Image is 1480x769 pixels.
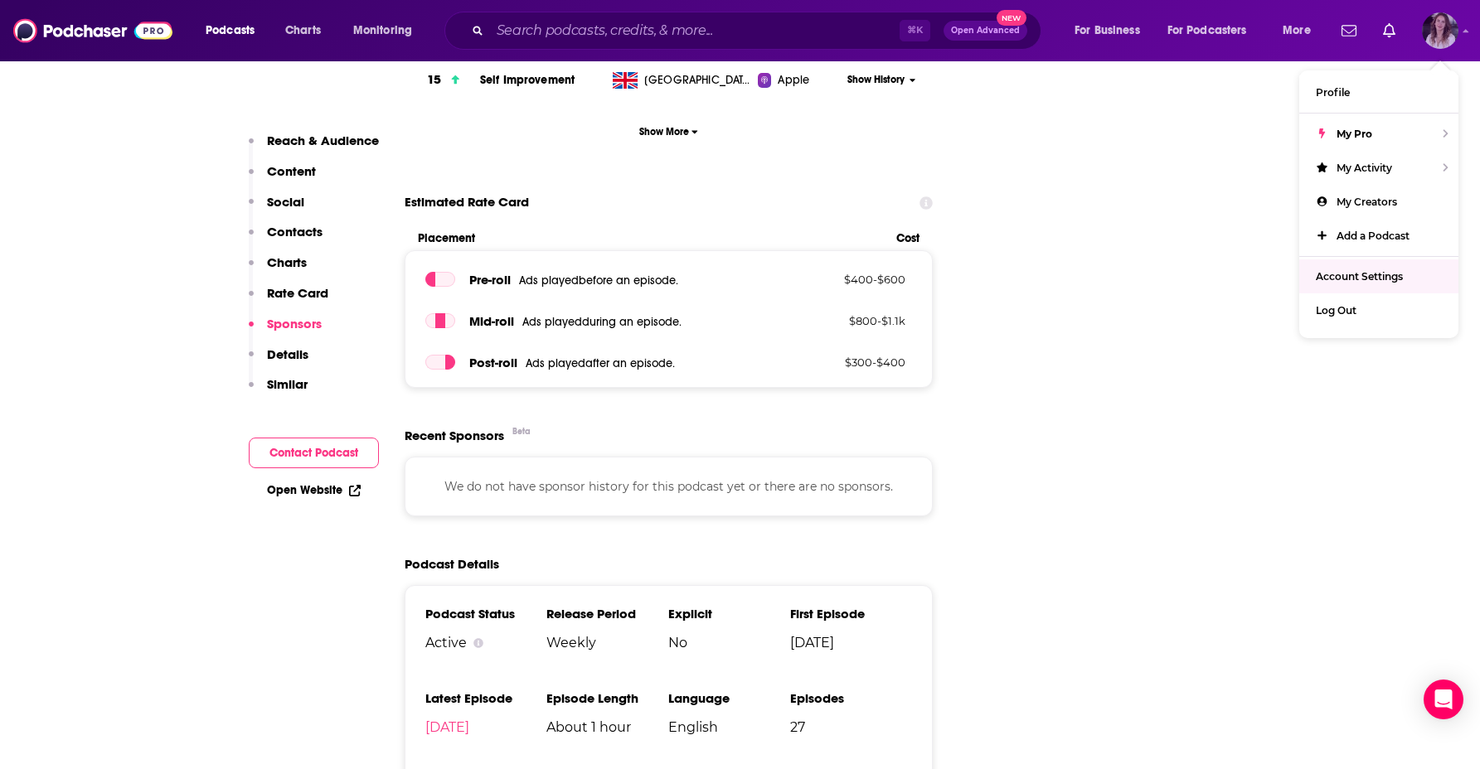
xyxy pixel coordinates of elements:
button: Show More [405,116,934,147]
button: Rate Card [249,285,328,316]
span: Ads played during an episode . [522,315,682,329]
span: No [668,635,790,651]
a: Account Settings [1299,259,1458,293]
span: Logged in as mavi [1422,12,1458,49]
span: My Activity [1337,162,1392,174]
div: Active [425,635,547,651]
h3: Episode Length [546,690,668,706]
a: [DATE] [425,719,469,735]
button: open menu [1271,17,1332,44]
span: Add a Podcast [1337,230,1410,242]
span: Show History [847,73,905,87]
div: Open Intercom Messenger [1424,680,1463,719]
span: English [668,719,790,735]
h3: Latest Episode [425,690,547,706]
a: 15 [405,57,480,103]
h3: Podcast Status [425,606,547,621]
span: Estimated Rate Card [405,186,529,218]
div: Beta [512,426,531,437]
img: User Profile [1422,12,1458,49]
span: Post -roll [469,355,517,370]
span: Open Advanced [951,27,1020,35]
p: Charts [267,254,307,270]
div: Search podcasts, credits, & more... [460,12,1057,50]
h3: Language [668,690,790,706]
span: Apple [778,72,809,89]
img: Podchaser - Follow, Share and Rate Podcasts [13,15,172,46]
a: Charts [274,17,331,44]
p: Social [267,194,304,210]
span: [DATE] [790,635,912,651]
span: Account Settings [1316,270,1403,283]
span: New [997,10,1026,26]
span: For Podcasters [1167,19,1247,42]
ul: Show profile menu [1299,70,1458,338]
span: Log Out [1316,304,1356,317]
span: Pre -roll [469,272,511,288]
span: Podcasts [206,19,255,42]
span: Placement [418,231,883,245]
button: open menu [1157,17,1271,44]
p: Details [267,346,308,362]
span: Profile [1316,86,1350,99]
span: 27 [790,719,912,735]
a: [GEOGRAPHIC_DATA] [606,72,758,89]
span: Weekly [546,635,668,651]
button: Content [249,163,316,194]
p: Similar [267,376,308,392]
h2: Podcast Details [405,556,499,572]
span: ⌘ K [900,20,930,41]
span: Show More [639,126,698,138]
span: More [1283,19,1311,42]
a: My Creators [1299,185,1458,219]
p: $ 400 - $ 600 [798,273,905,286]
button: Reach & Audience [249,133,379,163]
span: About 1 hour [546,719,668,735]
h3: Release Period [546,606,668,621]
p: Contacts [267,224,323,239]
span: My Pro [1337,128,1372,140]
p: Rate Card [267,285,328,301]
a: Show notifications dropdown [1376,17,1402,45]
p: Content [267,163,316,179]
a: Self Improvement [480,73,575,87]
p: $ 800 - $ 1.1k [798,314,905,327]
h3: 15 [427,70,441,89]
button: Charts [249,254,307,285]
p: Reach & Audience [267,133,379,148]
span: Recent Sponsors [405,428,504,443]
a: Add a Podcast [1299,219,1458,253]
span: Ads played before an episode . [519,273,678,288]
button: open menu [1063,17,1161,44]
button: open menu [194,17,276,44]
span: Cost [896,231,920,245]
span: Charts [285,19,321,42]
button: Open AdvancedNew [944,21,1027,41]
p: We do not have sponsor history for this podcast yet or there are no sponsors. [425,477,913,496]
button: Details [249,346,308,377]
h3: Explicit [668,606,790,621]
a: Profile [1299,75,1458,109]
button: Social [249,194,304,225]
span: My Creators [1337,196,1397,208]
span: For Business [1075,19,1140,42]
a: Show notifications dropdown [1335,17,1363,45]
button: Sponsors [249,316,322,346]
span: Ads played after an episode . [526,356,675,370]
span: Monitoring [353,19,412,42]
input: Search podcasts, credits, & more... [490,17,900,44]
a: Open Website [267,483,361,497]
h3: Episodes [790,690,912,706]
button: Show profile menu [1422,12,1458,49]
button: Contacts [249,224,323,254]
a: Apple [758,72,842,89]
button: Contact Podcast [249,438,379,468]
button: Show History [842,73,921,87]
h3: First Episode [790,606,912,621]
button: open menu [342,17,434,44]
p: Sponsors [267,316,322,331]
p: $ 300 - $ 400 [798,355,905,369]
span: United Kingdom [644,72,752,89]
